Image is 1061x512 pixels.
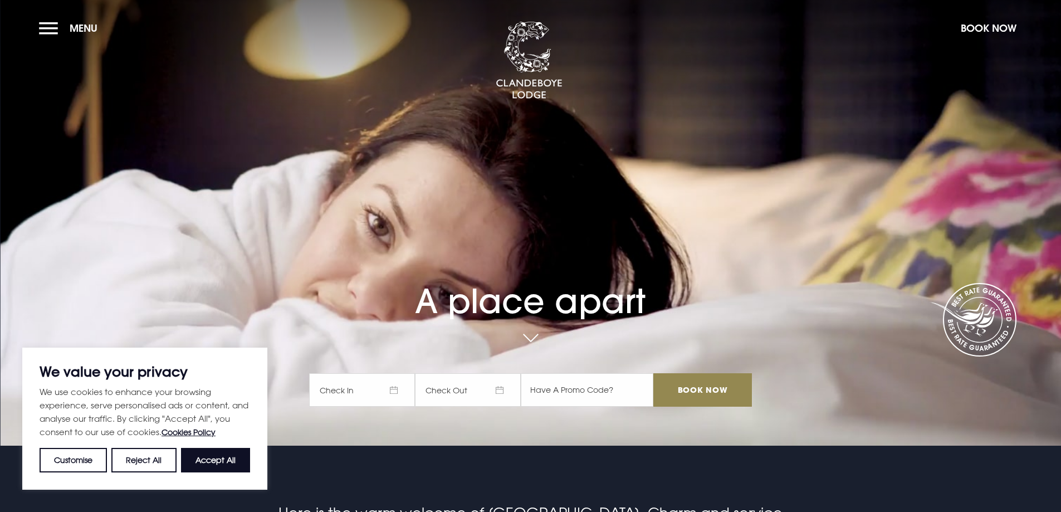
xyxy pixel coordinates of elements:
[111,448,176,472] button: Reject All
[40,448,107,472] button: Customise
[496,22,563,100] img: Clandeboye Lodge
[39,16,103,40] button: Menu
[955,16,1022,40] button: Book Now
[415,373,521,407] span: Check Out
[521,373,653,407] input: Have A Promo Code?
[653,373,751,407] input: Book Now
[40,385,250,439] p: We use cookies to enhance your browsing experience, serve personalised ads or content, and analys...
[162,427,216,437] a: Cookies Policy
[309,250,751,321] h1: A place apart
[309,373,415,407] span: Check In
[181,448,250,472] button: Accept All
[22,348,267,490] div: We value your privacy
[40,365,250,378] p: We value your privacy
[70,22,97,35] span: Menu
